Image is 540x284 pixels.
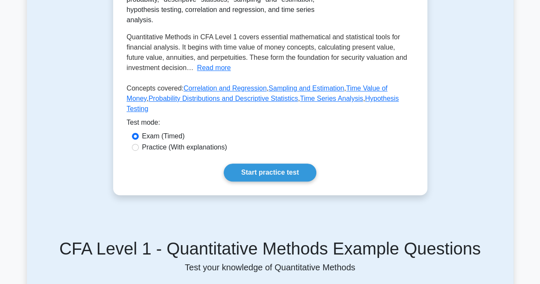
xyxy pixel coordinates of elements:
[224,164,316,182] a: Start practice test
[300,95,363,102] a: Time Series Analysis
[37,262,503,272] p: Test your knowledge of Quantitative Methods
[127,117,414,131] div: Test mode:
[127,83,414,117] p: Concepts covered: , , , , ,
[142,131,185,141] label: Exam (Timed)
[184,85,267,92] a: Correlation and Regression
[197,63,231,73] button: Read more
[37,238,503,259] h5: CFA Level 1 - Quantitative Methods Example Questions
[269,85,344,92] a: Sampling and Estimation
[127,33,407,71] span: Quantitative Methods in CFA Level 1 covers essential mathematical and statistical tools for finan...
[149,95,298,102] a: Probability Distributions and Descriptive Statistics
[142,142,227,152] label: Practice (With explanations)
